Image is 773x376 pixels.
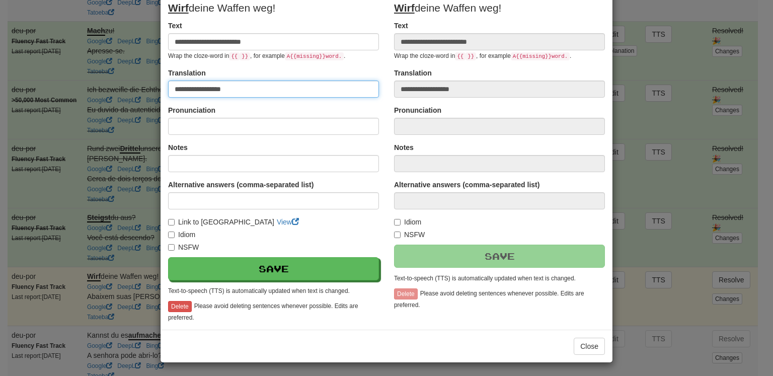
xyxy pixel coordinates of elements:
[168,68,206,78] label: Translation
[168,142,188,153] label: Notes
[168,2,275,14] span: deine Waffen weg!
[168,303,358,321] small: Please avoid deleting sentences whenever possible. Edits are preferred.
[168,242,199,252] label: NSFW
[455,52,466,60] code: {{
[285,52,344,60] code: A {{ missing }} word.
[394,217,421,227] label: Idiom
[394,142,414,153] label: Notes
[394,290,584,308] small: Please avoid deleting sentences whenever possible. Edits are preferred.
[168,232,175,238] input: Idiom
[394,180,539,190] label: Alternative answers (comma-separated list)
[168,301,192,312] button: Delete
[240,52,250,60] code: }}
[168,180,314,190] label: Alternative answers (comma-separated list)
[511,52,570,60] code: A {{ missing }} word.
[394,21,408,31] label: Text
[394,2,501,14] span: deine Waffen weg!
[229,52,240,60] code: {{
[394,232,401,238] input: NSFW
[168,52,345,59] small: Wrap the cloze-word in , for example .
[168,217,274,227] label: Link to [GEOGRAPHIC_DATA]
[394,219,401,225] input: Idiom
[394,230,425,240] label: NSFW
[394,52,571,59] small: Wrap the cloze-word in , for example .
[168,257,379,280] button: Save
[168,219,175,225] input: Link to [GEOGRAPHIC_DATA]
[168,244,175,251] input: NSFW
[168,230,195,240] label: Idiom
[168,2,189,14] u: Wirf
[168,105,215,115] label: Pronunciation
[277,218,299,226] a: View
[394,275,576,282] small: Text-to-speech (TTS) is automatically updated when text is changed.
[394,105,441,115] label: Pronunciation
[168,21,182,31] label: Text
[394,245,605,268] button: Save
[394,288,418,299] button: Delete
[394,68,432,78] label: Translation
[466,52,476,60] code: }}
[168,287,350,294] small: Text-to-speech (TTS) is automatically updated when text is changed.
[394,2,415,14] u: Wirf
[574,338,605,355] button: Close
